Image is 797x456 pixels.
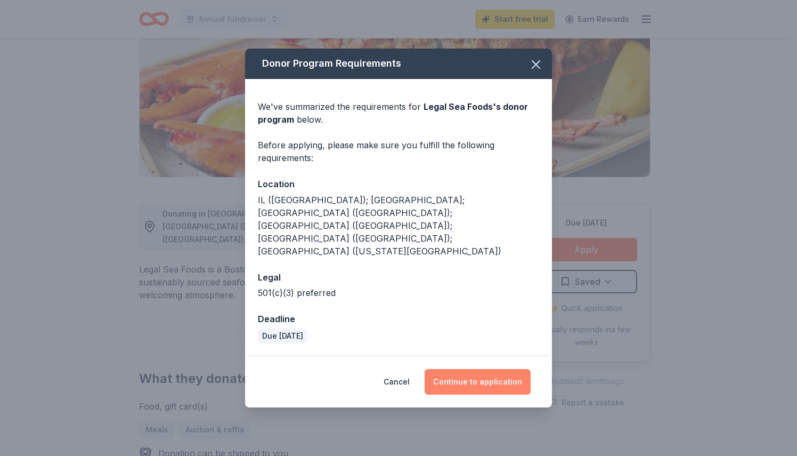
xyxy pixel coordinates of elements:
div: Deadline [258,312,539,326]
div: Donor Program Requirements [245,49,552,79]
button: Cancel [384,369,410,395]
div: Before applying, please make sure you fulfill the following requirements: [258,139,539,164]
div: We've summarized the requirements for below. [258,100,539,126]
div: Legal [258,270,539,284]
div: IL ([GEOGRAPHIC_DATA]); [GEOGRAPHIC_DATA]; [GEOGRAPHIC_DATA] ([GEOGRAPHIC_DATA]); [GEOGRAPHIC_DAT... [258,194,539,258]
button: Continue to application [425,369,531,395]
div: 501(c)(3) preferred [258,286,539,299]
div: Location [258,177,539,191]
div: Due [DATE] [258,329,307,343]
